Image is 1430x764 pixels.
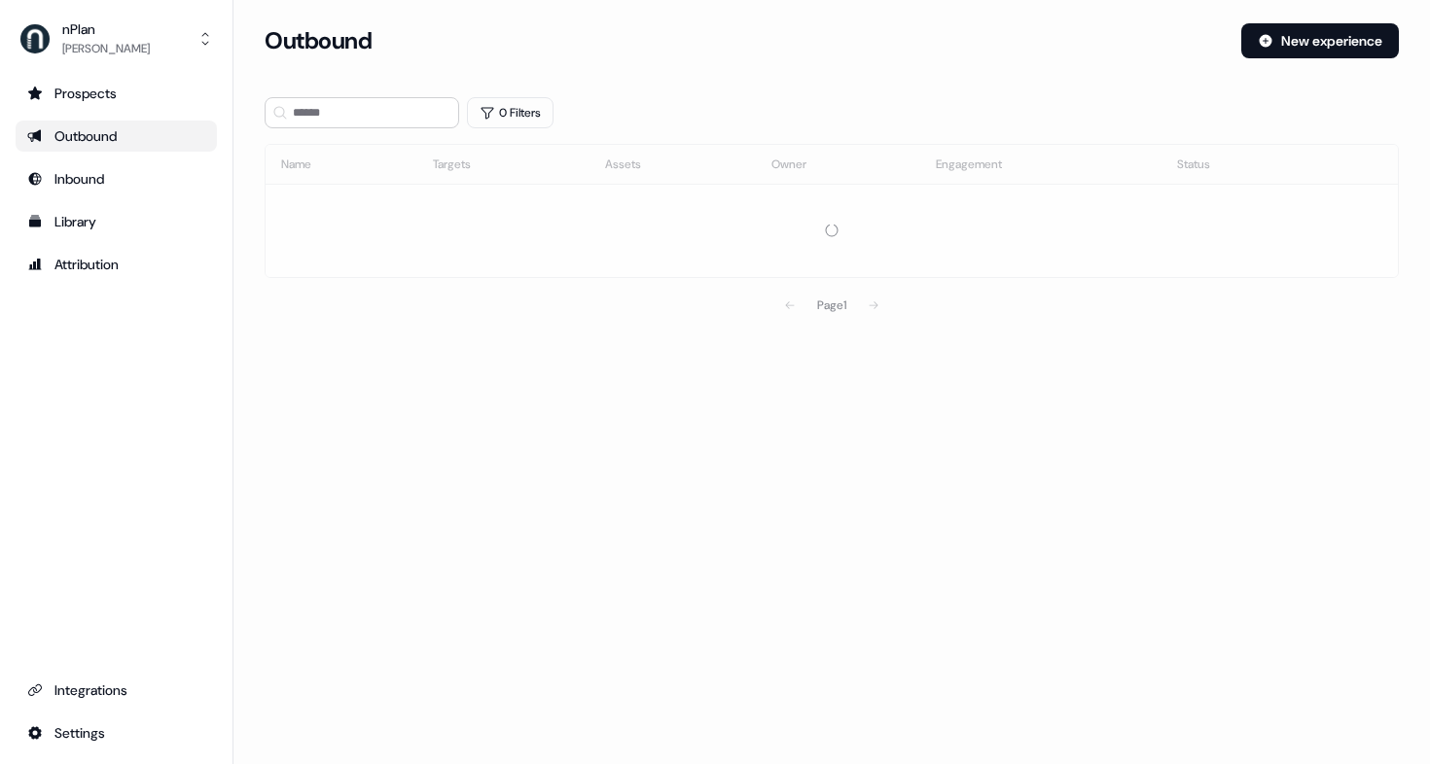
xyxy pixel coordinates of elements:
button: nPlan[PERSON_NAME] [16,16,217,62]
a: Go to integrations [16,675,217,706]
a: Go to Inbound [16,163,217,194]
div: Settings [27,723,205,743]
div: nPlan [62,19,150,39]
div: Prospects [27,84,205,103]
div: Outbound [27,126,205,146]
a: Go to prospects [16,78,217,109]
div: [PERSON_NAME] [62,39,150,58]
a: Go to outbound experience [16,121,217,152]
div: Attribution [27,255,205,274]
button: 0 Filters [467,97,554,128]
div: Inbound [27,169,205,189]
a: Go to attribution [16,249,217,280]
button: New experience [1241,23,1399,58]
div: Integrations [27,680,205,700]
a: Go to templates [16,206,217,237]
h3: Outbound [265,26,372,55]
a: Go to integrations [16,717,217,748]
div: Library [27,212,205,231]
